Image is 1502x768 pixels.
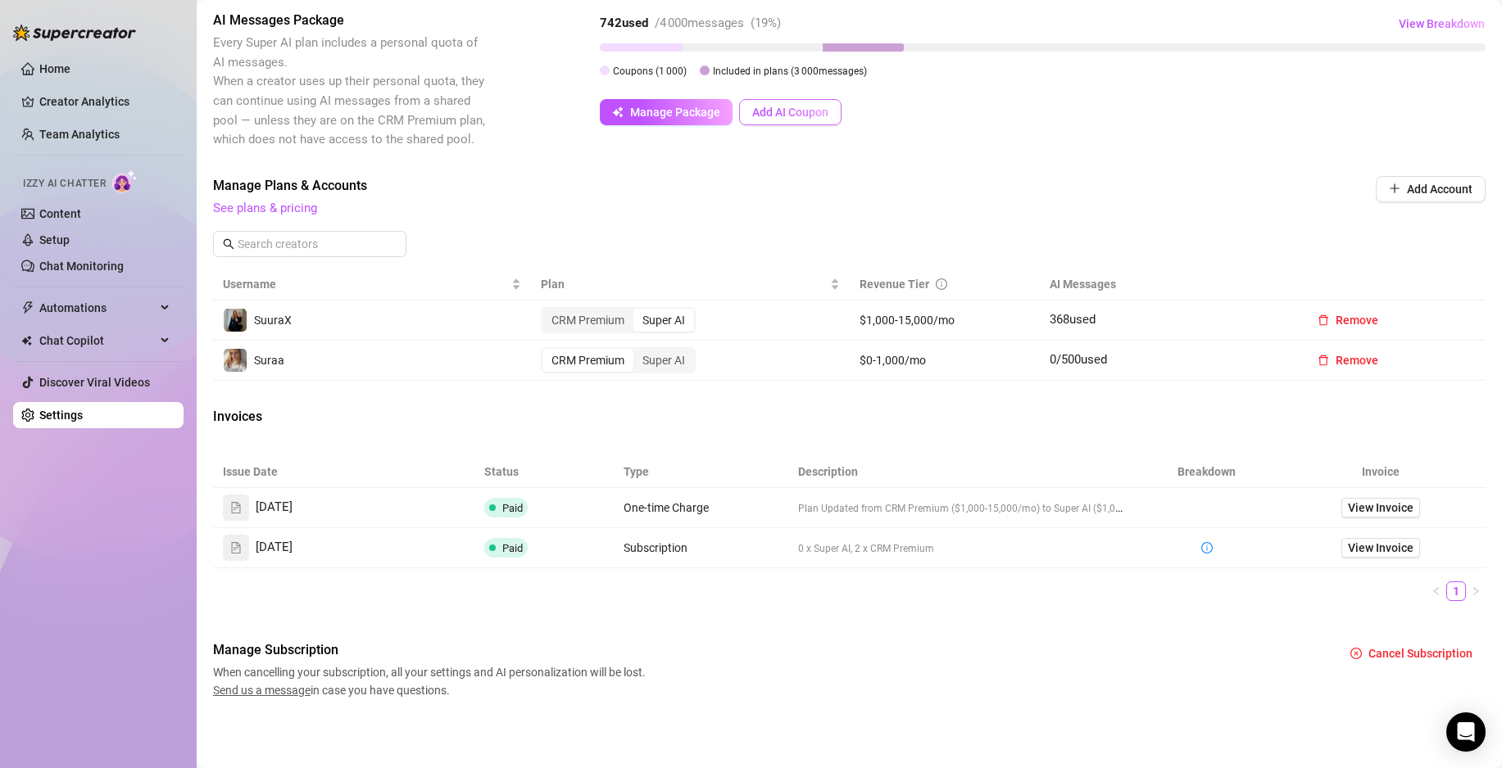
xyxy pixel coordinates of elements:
[624,541,687,554] span: Subscription
[213,663,651,699] span: When cancelling your subscription, all your settings and AI personalization will be lost. in case...
[1368,647,1473,660] span: Cancel Subscription
[798,543,934,554] span: 0 x Super AI, 2 x CRM Premium
[223,275,508,293] span: Username
[1376,176,1486,202] button: Add Account
[1305,347,1391,373] button: Remove
[1427,581,1446,601] button: left
[1471,586,1481,596] span: right
[1137,456,1276,488] th: Breakdown
[256,538,293,558] span: [DATE]
[39,376,150,389] a: Discover Viral Videos
[531,269,849,300] th: Plan
[1277,456,1486,488] th: Invoice
[39,62,70,75] a: Home
[614,456,788,488] th: Type
[1348,499,1414,517] span: View Invoice
[1318,355,1329,366] span: delete
[213,11,488,30] span: AI Messages Package
[1427,581,1446,601] li: Previous Page
[21,335,32,346] img: Chat Copilot
[213,640,651,660] span: Manage Subscription
[1050,312,1096,327] span: 368 used
[213,176,1264,196] span: Manage Plans & Accounts
[850,300,1041,341] td: $1,000-15,000/mo
[224,309,247,332] img: SuuraX
[1466,581,1486,601] li: Next Page
[39,409,83,422] a: Settings
[850,341,1041,381] td: $0-1,000/mo
[798,501,1294,514] span: Plan Updated from CRM Premium ($1,000-15,000/mo) to Super AI ($1,000-15,000/mo) (@[GEOGRAPHIC_DATA])
[230,502,242,513] span: file-text
[542,309,633,332] div: CRM Premium
[254,314,292,327] span: SuuraX
[1348,539,1414,557] span: View Invoice
[223,238,234,250] span: search
[739,99,842,125] button: Add AI Coupon
[39,128,120,141] a: Team Analytics
[1398,11,1486,37] button: View Breakdown
[541,307,696,333] div: segmented control
[21,301,34,314] span: thunderbolt
[238,235,383,253] input: Search creators
[542,349,633,372] div: CRM Premium
[624,501,709,514] span: One-time Charge
[39,207,81,220] a: Content
[788,528,1137,568] td: 0 x Super AI, 2 x CRM Premium
[213,407,488,427] span: Invoices
[39,295,156,321] span: Automations
[541,347,696,373] div: segmented control
[633,349,694,372] div: Super AI
[1446,712,1486,752] div: Open Intercom Messenger
[613,66,687,77] span: Coupons ( 1 000 )
[1336,354,1378,367] span: Remove
[788,456,1137,488] th: Description
[213,456,474,488] th: Issue Date
[213,269,531,300] th: Username
[213,35,485,147] span: Every Super AI plan includes a personal quota of AI messages. When a creator uses up their person...
[655,16,744,30] span: / 4 000 messages
[112,169,138,193] img: AI Chatter
[1389,183,1400,194] span: plus
[1318,314,1329,326] span: delete
[1305,307,1391,333] button: Remove
[256,498,293,517] span: [DATE]
[1407,183,1473,196] span: Add Account
[39,328,156,354] span: Chat Copilot
[23,176,106,192] span: Izzy AI Chatter
[502,542,523,554] span: Paid
[1050,352,1107,367] span: 0 / 500 used
[936,278,947,290] span: info-circle
[1432,586,1441,596] span: left
[213,684,311,697] span: Send us a message
[502,502,523,514] span: Paid
[860,278,929,291] span: Revenue Tier
[630,106,720,119] span: Manage Package
[1337,640,1486,666] button: Cancel Subscription
[39,233,70,246] a: Setup
[474,456,614,488] th: Status
[213,201,317,215] a: See plans & pricing
[1446,581,1466,601] li: 1
[1040,269,1295,300] th: AI Messages
[39,260,124,273] a: Chat Monitoring
[1399,17,1485,30] span: View Breakdown
[230,542,242,553] span: file-text
[751,16,781,30] span: ( 19 %)
[1341,538,1420,558] a: View Invoice
[1466,581,1486,601] button: right
[1201,542,1213,553] span: info-circle
[600,99,733,125] button: Manage Package
[1341,498,1420,517] a: View Invoice
[752,106,828,119] span: Add AI Coupon
[224,349,247,372] img: Suraa
[1350,648,1362,659] span: close-circle
[541,275,826,293] span: Plan
[39,88,170,115] a: Creator Analytics
[1447,582,1465,600] a: 1
[254,354,284,367] span: Suraa
[13,25,136,41] img: logo-BBDzfeDw.svg
[633,309,694,332] div: Super AI
[600,16,648,30] strong: 742 used
[1336,314,1378,327] span: Remove
[713,66,867,77] span: Included in plans ( 3 000 messages)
